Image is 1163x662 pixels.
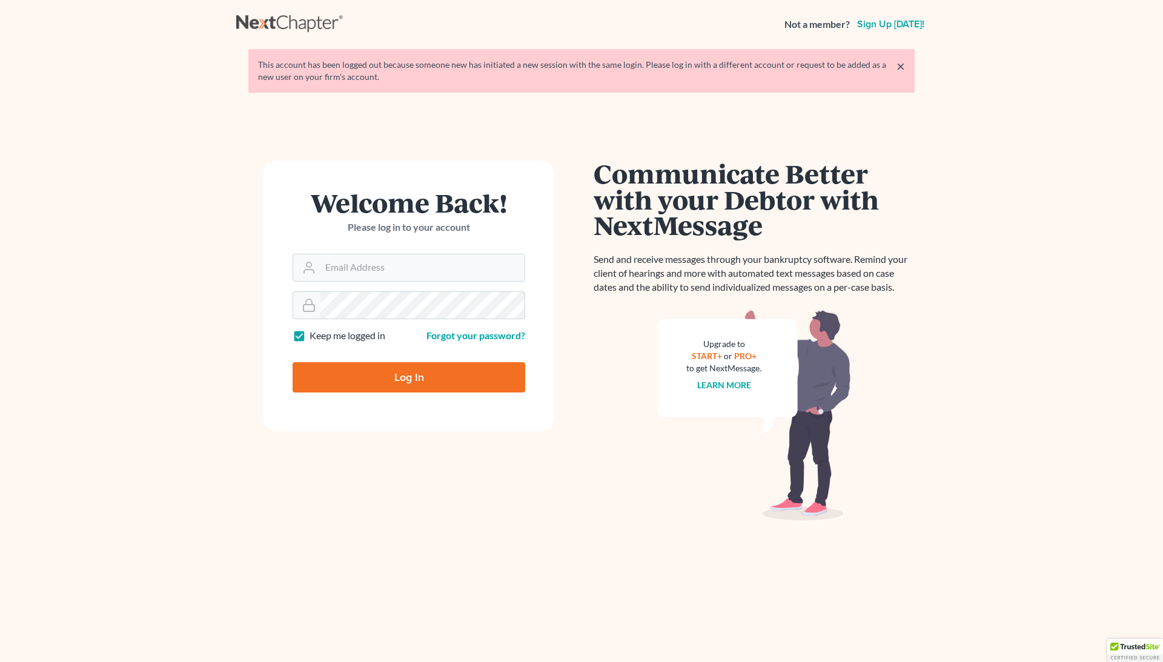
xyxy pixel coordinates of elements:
[320,254,525,281] input: Email Address
[692,351,722,361] a: START+
[724,351,732,361] span: or
[310,329,385,343] label: Keep me logged in
[734,351,757,361] a: PRO+
[855,19,927,29] a: Sign up [DATE]!
[293,190,525,216] h1: Welcome Back!
[258,59,905,83] div: This account has been logged out because someone new has initiated a new session with the same lo...
[293,220,525,234] p: Please log in to your account
[697,380,751,390] a: Learn more
[686,338,761,350] div: Upgrade to
[657,309,851,521] img: nextmessage_bg-59042aed3d76b12b5cd301f8e5b87938c9018125f34e5fa2b7a6b67550977c72.svg
[896,59,905,73] a: ×
[426,329,525,341] a: Forgot your password?
[293,362,525,392] input: Log In
[686,362,761,374] div: to get NextMessage.
[784,18,850,31] strong: Not a member?
[594,253,915,294] p: Send and receive messages through your bankruptcy software. Remind your client of hearings and mo...
[594,161,915,238] h1: Communicate Better with your Debtor with NextMessage
[1107,639,1163,662] div: TrustedSite Certified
